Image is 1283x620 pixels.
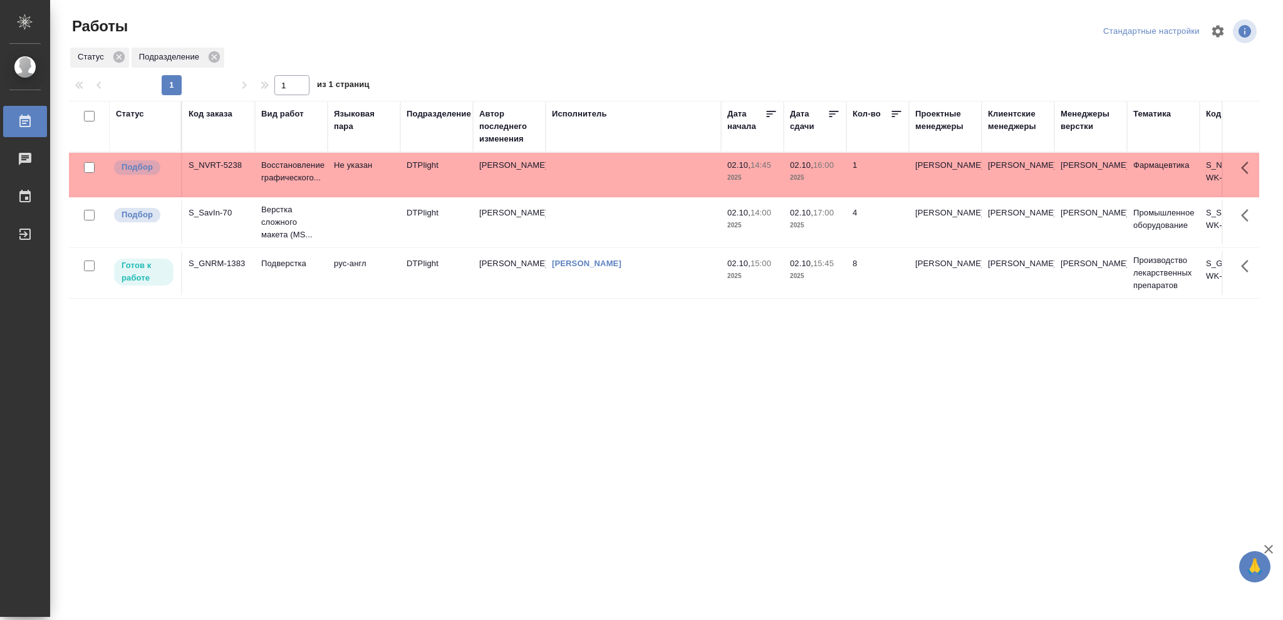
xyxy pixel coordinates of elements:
p: Верстка сложного макета (MS... [261,204,321,241]
p: Подбор [122,209,153,221]
p: 2025 [727,270,777,282]
button: Здесь прячутся важные кнопки [1234,251,1264,281]
p: 16:00 [813,160,834,170]
td: DTPlight [400,200,473,244]
p: Промышленное оборудование [1133,207,1193,232]
p: Подверстка [261,257,321,270]
div: S_SavIn-70 [189,207,249,219]
p: 02.10, [727,259,751,268]
td: S_SavIn-70-WK-009 [1200,200,1272,244]
p: 2025 [727,172,777,184]
div: Дата сдачи [790,108,828,133]
p: 02.10, [727,208,751,217]
div: Статус [70,48,129,68]
p: 2025 [790,219,840,232]
p: 02.10, [790,160,813,170]
p: 2025 [790,172,840,184]
div: split button [1100,22,1203,41]
div: Код заказа [189,108,232,120]
div: Подразделение [132,48,224,68]
div: Дата начала [727,108,765,133]
div: Подразделение [407,108,471,120]
div: Вид работ [261,108,304,120]
p: Фармацевтика [1133,159,1193,172]
div: Языковая пара [334,108,394,133]
p: 15:00 [751,259,771,268]
span: из 1 страниц [317,77,370,95]
span: Настроить таблицу [1203,16,1233,46]
div: Можно подбирать исполнителей [113,207,175,224]
td: [PERSON_NAME] [982,153,1054,197]
div: S_GNRM-1383 [189,257,249,270]
td: [PERSON_NAME] [473,251,546,295]
td: DTPlight [400,251,473,295]
button: Здесь прячутся важные кнопки [1234,153,1264,183]
p: Статус [78,51,108,63]
p: [PERSON_NAME] [1061,207,1121,219]
p: [PERSON_NAME] [1061,159,1121,172]
p: Готов к работе [122,259,166,284]
p: Восстановление графического... [261,159,321,184]
td: Не указан [328,153,400,197]
p: 2025 [790,270,840,282]
div: Менеджеры верстки [1061,108,1121,133]
td: S_GNRM-1383-WK-009 [1200,251,1272,295]
td: 1 [846,153,909,197]
div: Исполнитель [552,108,607,120]
div: Код работы [1206,108,1254,120]
p: Подбор [122,161,153,173]
div: Клиентские менеджеры [988,108,1048,133]
div: S_NVRT-5238 [189,159,249,172]
td: [PERSON_NAME] [909,200,982,244]
p: 14:00 [751,208,771,217]
td: [PERSON_NAME] [909,153,982,197]
td: [PERSON_NAME] [982,200,1054,244]
td: 4 [846,200,909,244]
div: Исполнитель может приступить к работе [113,257,175,287]
div: Проектные менеджеры [915,108,975,133]
td: рус-англ [328,251,400,295]
p: 14:45 [751,160,771,170]
span: Посмотреть информацию [1233,19,1259,43]
p: Подразделение [139,51,204,63]
p: 02.10, [790,259,813,268]
p: 02.10, [790,208,813,217]
td: [PERSON_NAME] [473,153,546,197]
a: [PERSON_NAME] [552,259,621,268]
td: S_NVRT-5238-WK-007 [1200,153,1272,197]
div: Автор последнего изменения [479,108,539,145]
td: DTPlight [400,153,473,197]
p: Производство лекарственных препаратов [1133,254,1193,292]
div: Тематика [1133,108,1171,120]
div: Можно подбирать исполнителей [113,159,175,176]
td: [PERSON_NAME] [473,200,546,244]
td: [PERSON_NAME] [909,251,982,295]
button: 🙏 [1239,551,1270,582]
span: 🙏 [1244,554,1265,580]
p: [PERSON_NAME] [1061,257,1121,270]
p: 02.10, [727,160,751,170]
span: Работы [69,16,128,36]
div: Статус [116,108,144,120]
p: 15:45 [813,259,834,268]
button: Здесь прячутся важные кнопки [1234,200,1264,230]
td: 8 [846,251,909,295]
td: [PERSON_NAME] [982,251,1054,295]
div: Кол-во [853,108,881,120]
p: 2025 [727,219,777,232]
p: 17:00 [813,208,834,217]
